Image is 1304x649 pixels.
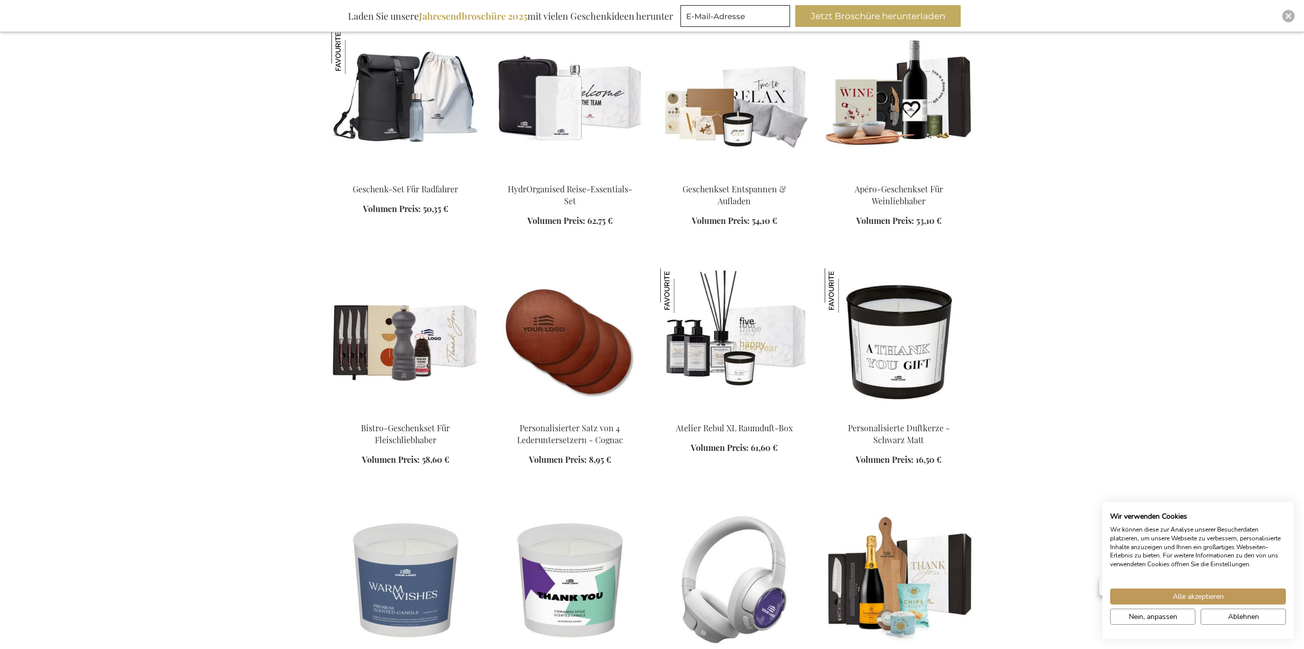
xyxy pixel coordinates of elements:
[692,215,750,226] span: Volumen Preis:
[1110,588,1286,605] button: Akzeptieren Sie alle cookies
[1201,609,1286,625] button: Alle verweigern cookies
[1173,591,1224,602] span: Alle akzeptieren
[331,29,479,174] img: Cyclist's Gift Set
[362,454,420,465] span: Volumen Preis:
[496,170,644,180] a: HydrOrganised Travel Essentials Set
[680,5,793,30] form: marketing offers and promotions
[825,268,869,313] img: Personalisierte Duftkerze - Schwarz Matt
[422,454,449,465] span: 58,60 €
[363,203,448,215] a: Volumen Preis: 50,35 €
[683,184,786,206] a: Geschenkset Entspannen & Aufladen
[692,215,777,227] a: Volumen Preis: 54,10 €
[825,29,973,174] img: Wine Lovers Apéro Gift Set
[331,29,376,74] img: Geschenk-Set Für Radfahrer
[825,268,973,413] img: Personalised Scented Candle - Black Matt
[496,268,644,413] img: Personalisierter Satz von 4 Lederuntersetzern - Cognac
[856,215,914,226] span: Volumen Preis:
[848,422,950,445] a: Personalisierte Duftkerze - Schwarz Matt
[496,29,644,174] img: HydrOrganised Travel Essentials Set
[1282,10,1295,22] div: Close
[331,268,479,413] img: Bistro-Geschenkset Für Fleischliebhaber
[660,29,808,174] img: Relax & Recharge Gift Set
[527,215,613,227] a: Volumen Preis: 62,75 €
[856,454,942,466] a: Volumen Preis: 16,50 €
[423,203,448,214] span: 50,35 €
[660,170,808,180] a: Relax & Recharge Gift Set
[343,5,678,27] div: Laden Sie unsere mit vielen Geschenkideen herunter
[855,184,943,206] a: Apéro-Geschenkset Für Weinliebhaber
[1110,609,1195,625] button: cookie Einstellungen anpassen
[916,215,942,226] span: 53,10 €
[680,5,790,27] input: E-Mail-Adresse
[529,454,611,466] a: Volumen Preis: 8,95 €
[353,184,458,194] a: Geschenk-Set Für Radfahrer
[496,409,644,419] a: Personalisierter Satz von 4 Lederuntersetzern - Cognac
[589,454,611,465] span: 8,95 €
[1110,525,1286,569] p: Wir können diese zur Analyse unserer Besucherdaten platzieren, um unsere Webseite zu verbessern, ...
[587,215,613,226] span: 62,75 €
[363,203,421,214] span: Volumen Preis:
[751,442,778,453] span: 61,60 €
[691,442,749,453] span: Volumen Preis:
[795,5,961,27] button: Jetzt Broschüre herunterladen
[1129,611,1177,622] span: Nein, anpassen
[825,170,973,180] a: Wine Lovers Apéro Gift Set
[362,454,449,466] a: Volumen Preis: 58,60 €
[529,454,587,465] span: Volumen Preis:
[916,454,942,465] span: 16,50 €
[527,215,585,226] span: Volumen Preis:
[676,422,793,433] a: Atelier Rebul XL Raumduft-Box
[1110,512,1286,521] h2: Wir verwenden Cookies
[825,409,973,419] a: Personalised Scented Candle - Black Matt Personalisierte Duftkerze - Schwarz Matt
[752,215,777,226] span: 54,10 €
[691,442,778,454] a: Volumen Preis: 61,60 €
[660,268,705,313] img: Atelier Rebul XL Raumduft-Box
[660,409,808,419] a: Atelier Rebul XL Home Fragrance Box Atelier Rebul XL Raumduft-Box
[419,10,527,22] b: Jahresendbroschüre 2025
[660,268,808,413] img: Atelier Rebul XL Home Fragrance Box
[1228,611,1259,622] span: Ablehnen
[331,409,479,419] a: Bistro-Geschenkset Für Fleischliebhaber
[856,454,914,465] span: Volumen Preis:
[1285,13,1292,19] img: Close
[856,215,942,227] a: Volumen Preis: 53,10 €
[508,184,632,206] a: HydrOrganised Reise-Essentials-Set
[361,422,450,445] a: Bistro-Geschenkset Für Fleischliebhaber
[517,422,623,445] a: Personalisierter Satz von 4 Lederuntersetzern - Cognac
[331,170,479,180] a: Cyclist's Gift Set Geschenk-Set Für Radfahrer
